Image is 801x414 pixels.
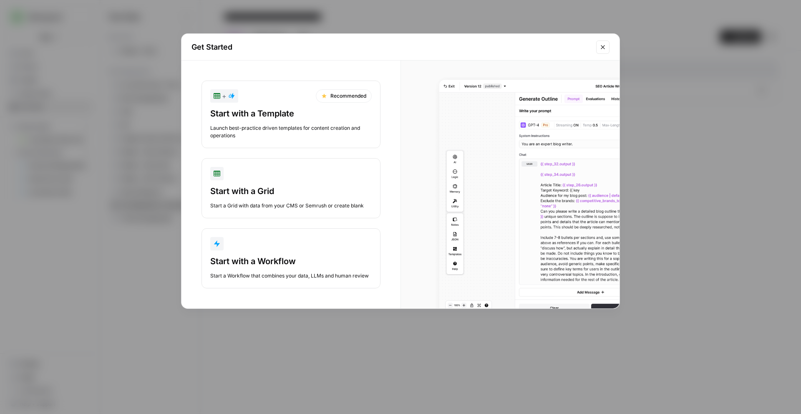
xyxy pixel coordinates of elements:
button: Close modal [596,40,610,54]
div: Start with a Grid [210,185,372,197]
button: Start with a GridStart a Grid with data from your CMS or Semrush or create blank [202,158,380,218]
button: +RecommendedStart with a TemplateLaunch best-practice driven templates for content creation and o... [202,81,380,148]
h2: Get Started [191,41,591,53]
div: Start with a Template [210,108,372,119]
div: Recommended [316,89,372,103]
div: + [214,91,235,101]
div: Launch best-practice driven templates for content creation and operations [210,124,372,139]
div: Start with a Workflow [210,255,372,267]
button: Start with a WorkflowStart a Workflow that combines your data, LLMs and human review [202,228,380,288]
div: Start a Workflow that combines your data, LLMs and human review [210,272,372,280]
div: Start a Grid with data from your CMS or Semrush or create blank [210,202,372,210]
